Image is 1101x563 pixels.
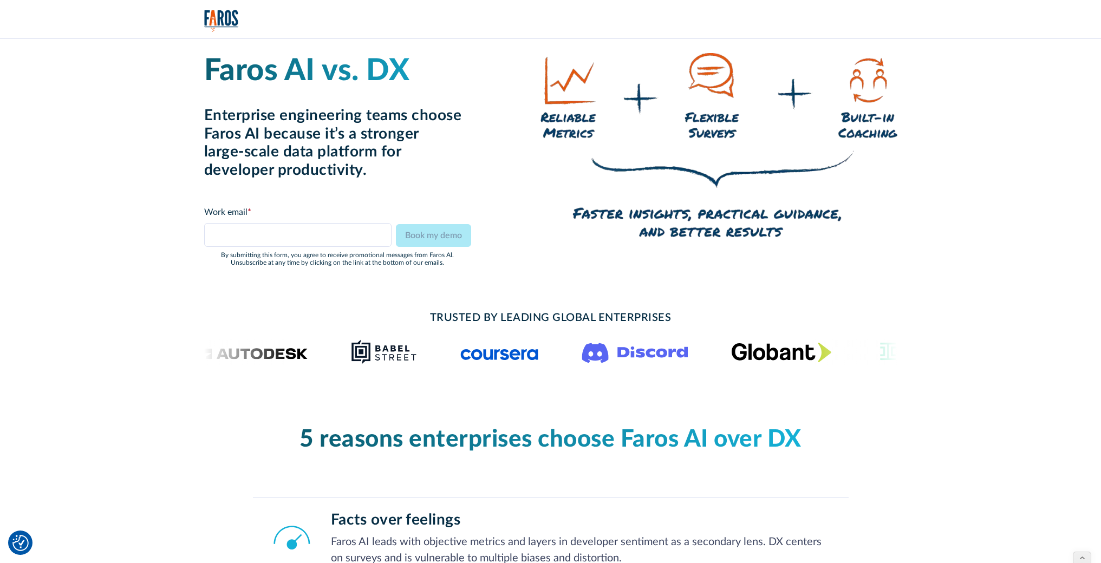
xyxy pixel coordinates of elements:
[12,535,29,551] button: Cookie Settings
[204,10,239,32] img: Logo of the analytics and reporting company Faros.
[299,428,802,451] span: 5 reasons enterprises choose Faros AI over DX
[204,53,472,89] h1: Faros AI vs. DX
[204,206,392,219] div: Work email
[732,342,832,362] img: Globant's logo
[461,343,539,361] img: Logo of the online learning platform Coursera.
[351,339,418,365] img: Babel Street logo png
[582,341,688,363] img: Logo of the communication platform Discord.
[12,535,29,551] img: Revisit consent button
[195,345,308,359] img: Logo of the design software company Autodesk.
[204,251,472,267] div: By submitting this form, you agree to receive promotional messages from Faros Al. Unsubscribe at ...
[331,511,831,529] h3: Facts over feelings
[204,10,239,32] a: home
[204,206,472,267] form: Email Form
[270,517,314,560] img: Speedometer Icon
[396,224,471,247] input: Book my demo
[204,107,472,179] h2: Enterprise engineering teams choose Faros AI because it’s a stronger large-scale data platform fo...
[540,53,897,242] img: A hand drawing on a white board, detailing how Faros empowers faster insights, practical guidance...
[291,310,811,326] h2: TRUSTED BY LEADING GLOBAL ENTERPRISES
